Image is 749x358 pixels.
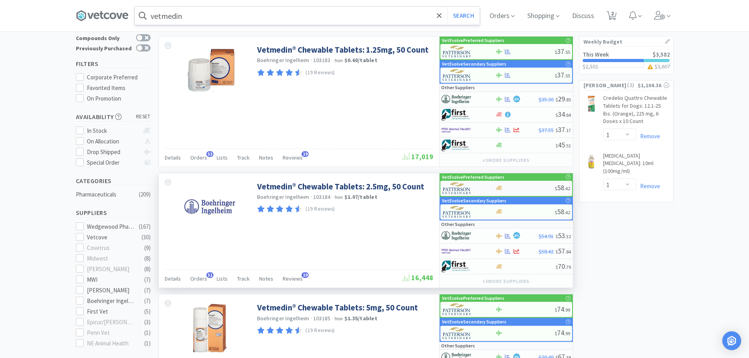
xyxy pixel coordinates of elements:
[442,327,472,339] img: f5e969b455434c6296c6d81ef179fa71_3.png
[442,60,506,68] p: VetEvolve Secondary Suppliers
[313,57,331,64] span: 103183
[87,254,136,263] div: Midwest
[87,222,136,231] div: Wedgewood Pharmacy
[344,193,377,200] strong: $1.07 / tablet
[305,69,335,77] p: (19 Reviews)
[283,154,303,161] span: Reviews
[87,339,136,348] div: NE Animal Health
[87,147,139,157] div: Drop Shipped
[442,94,471,105] img: 730db3968b864e76bcafd0174db25112_22.png
[190,275,207,282] span: Orders
[564,307,570,313] span: . 99
[335,195,343,200] span: from
[442,197,506,204] p: VetEvolve Secondary Suppliers
[144,328,151,338] div: ( 1 )
[555,305,570,314] span: 74
[217,154,228,161] span: Lists
[259,154,273,161] span: Notes
[76,44,132,51] div: Previously Purchased
[555,328,570,337] span: 74
[556,140,571,149] span: 45
[564,185,570,191] span: . 42
[257,57,309,64] a: Boehringer Ingelheim
[259,275,273,282] span: Notes
[556,127,558,133] span: $
[76,208,151,217] h5: Suppliers
[87,328,136,338] div: Penn Vet
[564,49,570,55] span: . 55
[257,181,424,192] a: Vetmedin® Chewable Tablets: 2.5mg, 50 Count
[539,233,554,240] span: $54.91
[555,49,557,55] span: $
[87,83,151,93] div: Favorited Items
[283,275,303,282] span: Reviews
[311,315,312,322] span: ·
[653,51,670,58] span: $3,582
[184,44,236,95] img: 798b9ccb762045ac885a58be9364538c_132525.jpeg
[555,183,570,192] span: 58
[313,315,331,322] span: 103185
[403,152,433,161] span: 17,019
[516,233,519,237] span: %
[638,81,669,90] div: $1,104.36
[555,330,557,336] span: $
[583,63,598,70] span: $2,502
[555,207,570,216] span: 58
[442,206,472,218] img: f5e969b455434c6296c6d81ef179fa71_3.png
[442,303,472,315] img: f5e969b455434c6296c6d81ef179fa71_3.png
[76,190,140,199] div: Pharmaceuticals
[87,126,139,136] div: In Stock
[87,286,136,295] div: [PERSON_NAME]
[257,315,309,322] a: Boehringer Ingelheim
[144,286,151,295] div: ( 7 )
[190,154,207,161] span: Orders
[257,193,309,200] a: Boehringer Ingelheim
[441,220,475,228] p: Other Suppliers
[556,233,558,239] span: $
[331,315,333,322] span: ·
[184,302,236,353] img: 70d24b04cfa3450ca98a1aeb92c548f9_132528.jpeg
[87,296,136,306] div: Boehringer Ingelheim
[442,294,504,302] p: VetEvolve Preferred Suppliers
[583,96,599,112] img: a4246b57b9234baba902b9fecb47ee3d_777237.jpeg
[603,94,669,128] a: Credelio Quattro Chewable Tablets for Dogs: 12.1-25 lbs. (Orange), 225 mg, 6 Doses x 10 Count
[144,307,151,316] div: ( 5 )
[556,264,558,270] span: $
[441,84,475,91] p: Other Suppliers
[565,143,571,149] span: . 51
[441,342,475,349] p: Other Suppliers
[442,173,504,181] p: VetEvolve Preferred Suppliers
[76,112,151,121] h5: Availability
[442,109,471,121] img: 67d67680309e4a0bb49a5ff0391dcc42_6.png
[139,222,151,231] div: ( 167 )
[565,112,571,118] span: . 64
[87,137,139,146] div: On Allocation
[302,151,309,157] span: 19
[142,233,151,242] div: ( 30 )
[237,154,250,161] span: Track
[604,13,620,20] a: 2
[257,302,418,313] a: Vetmedin® Chewable Tablets: 5mg, 50 Count
[646,64,670,69] h3: $
[87,94,151,103] div: On Promotion
[478,155,533,166] button: +3more suppliers
[555,185,557,191] span: $
[237,275,250,282] span: Track
[76,176,151,185] h5: Categories
[555,209,557,215] span: $
[722,331,741,350] div: Open Intercom Messenger
[335,316,343,321] span: from
[87,318,136,327] div: Epicur/[PERSON_NAME]
[555,307,557,313] span: $
[539,127,554,134] span: $37.55
[657,63,670,70] span: 3,607
[564,73,570,79] span: . 55
[144,339,151,348] div: ( 1 )
[87,233,136,242] div: Vetcove
[556,112,558,118] span: $
[583,51,609,57] h2: This Week
[344,315,377,322] strong: $1.35 / tablet
[144,264,151,274] div: ( 8 )
[556,97,558,103] span: $
[442,69,472,81] img: f5e969b455434c6296c6d81ef179fa71_3.png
